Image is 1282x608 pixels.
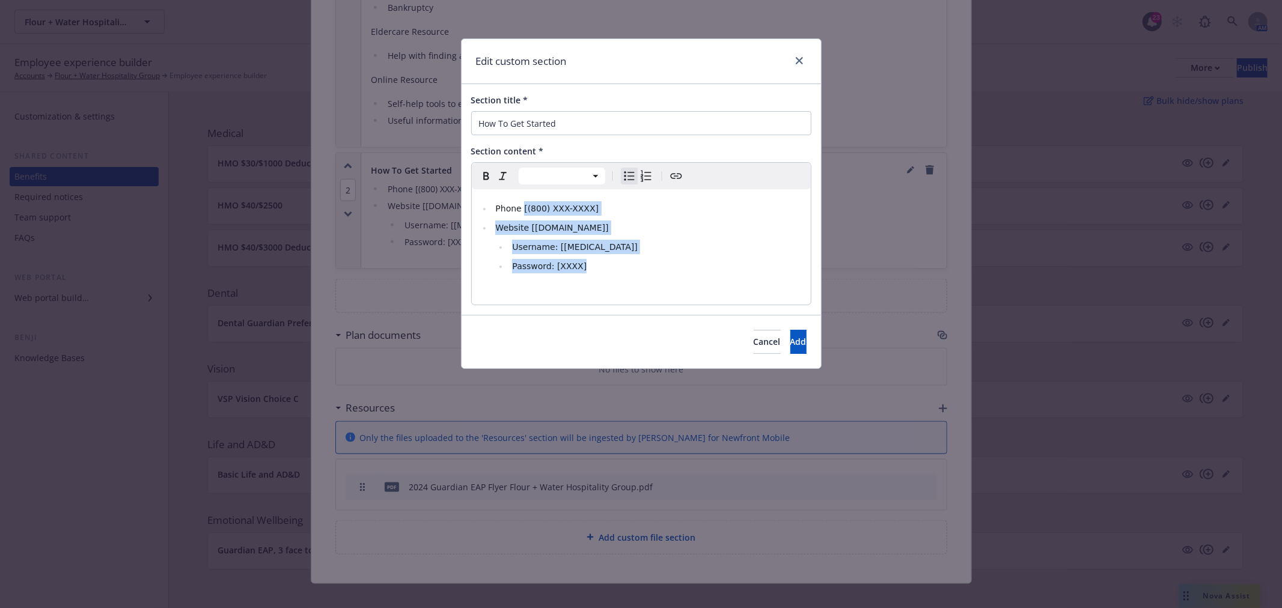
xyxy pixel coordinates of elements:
a: close [792,53,807,68]
span: Add [790,336,807,347]
button: Create link [668,168,685,184]
span: Phone [(800) XXX-XXXX] [495,204,599,213]
span: Username: [[MEDICAL_DATA]] [512,242,637,252]
span: Password: [XXXX] [512,261,587,271]
button: Bulleted list [621,168,638,184]
button: Add [790,330,807,354]
button: Numbered list [638,168,655,184]
button: Bold [478,168,495,184]
button: Block type [519,168,605,184]
button: Italic [495,168,511,184]
span: Cancel [754,336,781,347]
span: Section content * [471,145,544,157]
div: editable markdown [472,189,811,305]
div: toggle group [621,168,655,184]
span: Website [[DOMAIN_NAME]] [495,223,608,233]
span: Section title * [471,94,528,106]
button: Cancel [754,330,781,354]
h1: Edit custom section [476,53,567,69]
